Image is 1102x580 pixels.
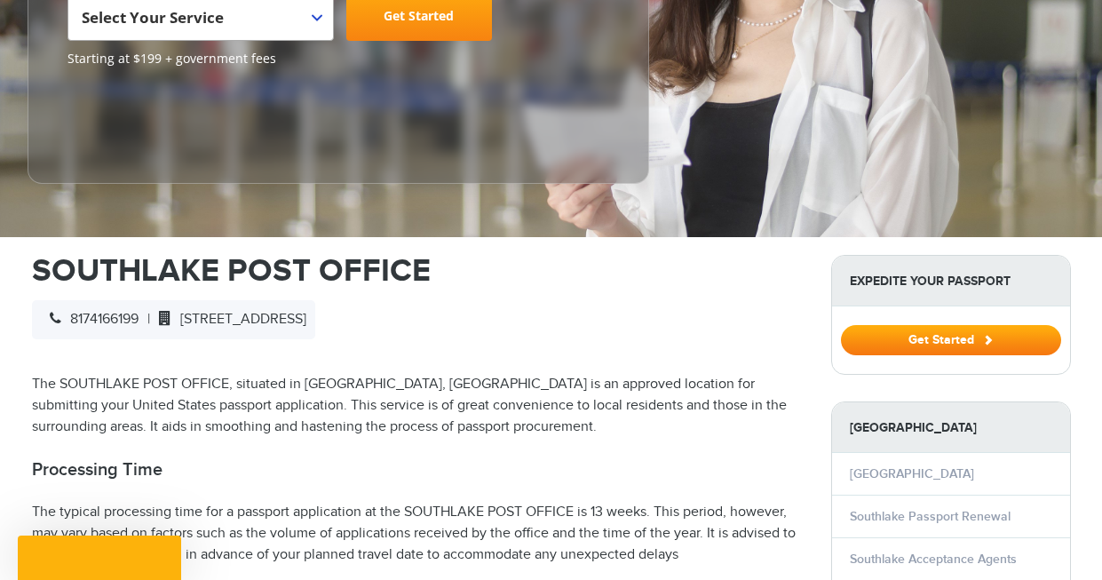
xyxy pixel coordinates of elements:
[850,466,974,481] a: [GEOGRAPHIC_DATA]
[850,552,1017,567] a: Southlake Acceptance Agents
[32,502,805,566] p: The typical processing time for a passport application at the SOUTHLAKE POST OFFICE is 13 weeks. ...
[67,76,201,165] iframe: Customer reviews powered by Trustpilot
[67,50,609,68] span: Starting at $199 + government fees
[32,459,805,481] h2: Processing Time
[841,325,1061,355] button: Get Started
[32,374,805,438] p: The SOUTHLAKE POST OFFICE, situated in [GEOGRAPHIC_DATA], [GEOGRAPHIC_DATA] is an approved locati...
[832,256,1070,306] strong: Expedite Your Passport
[841,332,1061,346] a: Get Started
[850,509,1011,524] a: Southlake Passport Renewal
[832,402,1070,453] strong: [GEOGRAPHIC_DATA]
[41,311,139,328] span: 8174166199
[32,255,805,287] h1: SOUTHLAKE POST OFFICE
[82,7,224,28] span: Select Your Service
[150,311,306,328] span: [STREET_ADDRESS]
[32,300,315,339] div: |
